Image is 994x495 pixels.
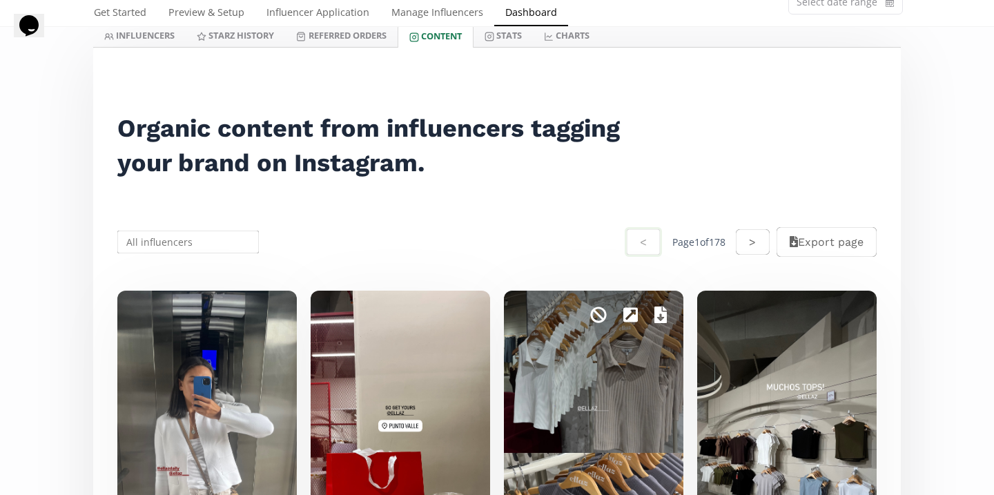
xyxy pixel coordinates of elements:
[186,23,285,47] a: Starz HISTORY
[777,227,877,257] button: Export page
[625,227,662,257] button: <
[117,111,638,180] h2: Organic content from influencers tagging your brand on Instagram.
[93,23,186,47] a: INFLUENCERS
[533,23,601,47] a: CHARTS
[474,23,533,47] a: Stats
[285,23,397,47] a: Referred Orders
[115,229,261,255] input: All influencers
[14,14,58,55] iframe: chat widget
[398,23,474,48] a: Content
[672,235,725,249] div: Page 1 of 178
[736,229,769,255] button: >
